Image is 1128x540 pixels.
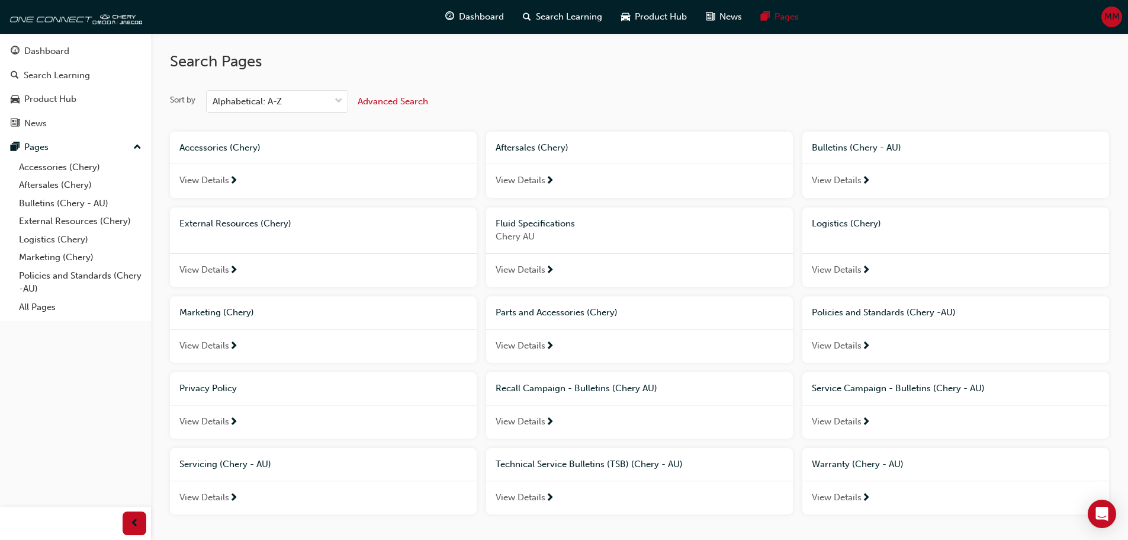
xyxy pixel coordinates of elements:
[706,9,715,24] span: news-icon
[14,267,146,298] a: Policies and Standards (Chery -AU)
[612,5,696,29] a: car-iconProduct Hub
[496,174,545,187] span: View Details
[812,415,862,429] span: View Details
[5,113,146,135] a: News
[635,10,687,24] span: Product Hub
[179,218,291,229] span: External Resources (Chery)
[358,90,428,113] button: Advanced Search
[486,207,793,287] a: Fluid SpecificationsChery AUView Details
[812,142,901,153] span: Bulletins (Chery - AU)
[496,459,683,469] span: Technical Service Bulletins (TSB) (Chery - AU)
[496,230,783,244] span: Chery AU
[445,9,454,24] span: guage-icon
[14,248,146,267] a: Marketing (Chery)
[179,174,229,187] span: View Details
[14,158,146,177] a: Accessories (Chery)
[496,415,545,429] span: View Details
[862,266,870,276] span: next-icon
[812,307,956,318] span: Policies and Standards (Chery -AU)
[496,142,568,153] span: Aftersales (Chery)
[812,218,881,229] span: Logistics (Chery)
[179,459,271,469] span: Servicing (Chery - AU)
[545,176,554,187] span: next-icon
[496,307,618,318] span: Parts and Accessories (Chery)
[11,46,20,57] span: guage-icon
[1104,10,1120,24] span: MM
[170,372,477,439] a: Privacy PolicyView Details
[775,10,799,24] span: Pages
[358,96,428,107] span: Advanced Search
[170,296,477,363] a: Marketing (Chery)View Details
[5,136,146,158] button: Pages
[24,92,76,106] div: Product Hub
[6,5,142,28] a: oneconnect
[459,10,504,24] span: Dashboard
[545,417,554,428] span: next-icon
[812,383,985,394] span: Service Campaign - Bulletins (Chery - AU)
[11,119,20,129] span: news-icon
[696,5,751,29] a: news-iconNews
[812,459,904,469] span: Warranty (Chery - AU)
[862,176,870,187] span: next-icon
[523,9,531,24] span: search-icon
[802,207,1109,287] a: Logistics (Chery)View Details
[179,307,254,318] span: Marketing (Chery)
[812,174,862,187] span: View Details
[14,298,146,317] a: All Pages
[5,65,146,87] a: Search Learning
[14,231,146,249] a: Logistics (Chery)
[802,132,1109,198] a: Bulletins (Chery - AU)View Details
[229,493,238,504] span: next-icon
[496,339,545,353] span: View Details
[486,372,793,439] a: Recall Campaign - Bulletins (Chery AU)View Details
[170,207,477,287] a: External Resources (Chery)View Details
[862,493,870,504] span: next-icon
[486,296,793,363] a: Parts and Accessories (Chery)View Details
[751,5,808,29] a: pages-iconPages
[170,94,195,106] div: Sort by
[229,417,238,428] span: next-icon
[335,94,343,109] span: down-icon
[5,88,146,110] a: Product Hub
[536,10,602,24] span: Search Learning
[11,94,20,105] span: car-icon
[1101,7,1122,27] button: MM
[179,263,229,277] span: View Details
[14,176,146,194] a: Aftersales (Chery)
[5,38,146,136] button: DashboardSearch LearningProduct HubNews
[486,132,793,198] a: Aftersales (Chery)View Details
[179,415,229,429] span: View Details
[229,176,238,187] span: next-icon
[862,417,870,428] span: next-icon
[719,10,742,24] span: News
[496,383,657,394] span: Recall Campaign - Bulletins (Chery AU)
[213,95,282,108] div: Alphabetical: A-Z
[133,140,142,155] span: up-icon
[24,117,47,130] div: News
[130,516,139,531] span: prev-icon
[496,491,545,504] span: View Details
[802,296,1109,363] a: Policies and Standards (Chery -AU)View Details
[761,9,770,24] span: pages-icon
[11,71,19,81] span: search-icon
[179,491,229,504] span: View Details
[170,132,477,198] a: Accessories (Chery)View Details
[486,448,793,515] a: Technical Service Bulletins (TSB) (Chery - AU)View Details
[802,448,1109,515] a: Warranty (Chery - AU)View Details
[496,263,545,277] span: View Details
[545,341,554,352] span: next-icon
[802,372,1109,439] a: Service Campaign - Bulletins (Chery - AU)View Details
[5,40,146,62] a: Dashboard
[513,5,612,29] a: search-iconSearch Learning
[179,142,261,153] span: Accessories (Chery)
[24,69,90,82] div: Search Learning
[170,52,1109,71] h2: Search Pages
[179,339,229,353] span: View Details
[545,493,554,504] span: next-icon
[170,448,477,515] a: Servicing (Chery - AU)View Details
[812,491,862,504] span: View Details
[436,5,513,29] a: guage-iconDashboard
[621,9,630,24] span: car-icon
[14,194,146,213] a: Bulletins (Chery - AU)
